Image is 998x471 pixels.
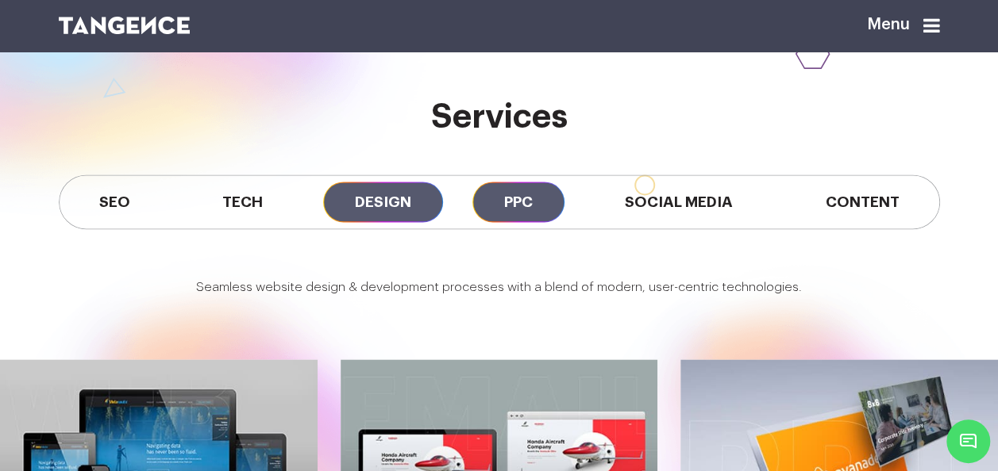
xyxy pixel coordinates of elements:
span: SEO [67,182,162,222]
h2: services [59,98,940,135]
span: Social Media [593,182,765,222]
span: Design [323,182,443,222]
span: Content [793,182,931,222]
img: logo SVG [59,17,191,34]
span: PPC [472,182,565,222]
span: Chat Widget [946,419,990,463]
span: Tech [191,182,295,222]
